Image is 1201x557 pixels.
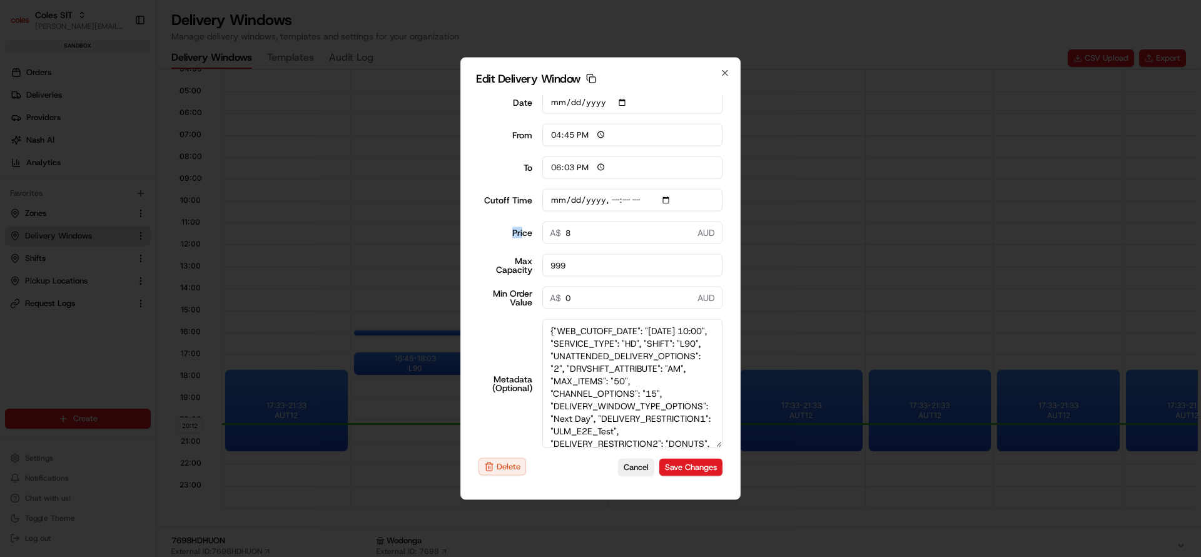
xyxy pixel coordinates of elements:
a: 📗Knowledge Base [8,176,101,199]
input: Clear [33,81,206,94]
label: Date [479,98,532,107]
a: Powered byPylon [88,212,151,222]
div: Start new chat [43,120,205,132]
label: Min Order Value [479,289,532,307]
p: Welcome 👋 [13,50,228,70]
label: From [479,131,532,140]
label: Price [479,228,532,237]
div: We're available if you need us! [43,132,158,142]
input: 0.00 [542,222,723,244]
button: Start new chat [213,123,228,138]
label: To [479,163,532,172]
textarea: {"WEB_CUTOFF_DATE": "[DATE] 10:00", "SERVICE_TYPE": "HD", "SHIFT": "L90", "UNATTENDED_DELIVERY_OP... [542,319,723,448]
span: Knowledge Base [25,181,96,194]
input: 0.00 [542,287,723,309]
a: 💻API Documentation [101,176,206,199]
button: Save Changes [659,458,722,476]
div: 💻 [106,183,116,193]
img: 1736555255976-a54dd68f-1ca7-489b-9aae-adbdc363a1c4 [13,120,35,142]
span: Pylon [124,212,151,222]
button: Delete [479,458,526,476]
label: Metadata (Optional) [479,375,532,392]
label: Max Capacity [479,257,532,274]
img: Nash [13,13,38,38]
div: 📗 [13,183,23,193]
span: API Documentation [118,181,201,194]
label: Cutoff Time [479,196,532,205]
h2: Edit Delivery Window [476,73,725,84]
button: Cancel [618,458,654,476]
